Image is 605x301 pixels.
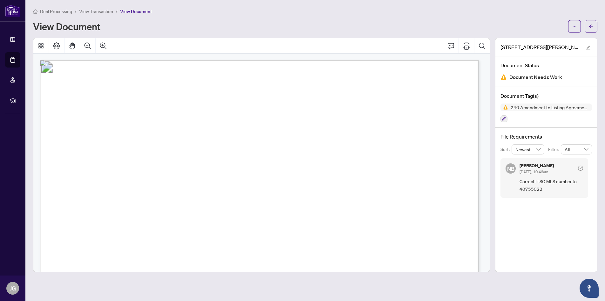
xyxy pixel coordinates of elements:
[508,105,592,110] span: 240 Amendment to Listing Agreement - Authority to Offer for Sale Price Change/Extension/Amendment(s)
[500,133,592,140] h4: File Requirements
[500,104,508,111] img: Status Icon
[572,24,577,29] span: ellipsis
[500,92,592,100] h4: Document Tag(s)
[580,279,599,298] button: Open asap
[586,45,590,50] span: edit
[578,166,583,171] span: check-circle
[33,21,100,32] h1: View Document
[548,146,561,153] p: Filter:
[5,5,20,17] img: logo
[500,74,507,80] img: Document Status
[500,146,512,153] p: Sort:
[120,9,152,14] span: View Document
[589,24,593,29] span: arrow-left
[40,9,72,14] span: Deal Processing
[33,9,37,14] span: home
[75,8,77,15] li: /
[507,164,514,173] span: NB
[520,169,548,174] span: [DATE], 10:46am
[565,145,588,154] span: All
[509,73,562,82] span: Document Needs Work
[515,145,541,154] span: Newest
[520,163,554,168] h5: [PERSON_NAME]
[116,8,118,15] li: /
[500,61,592,69] h4: Document Status
[79,9,113,14] span: View Transaction
[10,284,16,293] span: JG
[520,178,583,193] span: Correct ITSO MLS number to 40755022
[500,43,580,51] span: [STREET_ADDRESS][PERSON_NAME] Amendment for Price 534900.pdf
